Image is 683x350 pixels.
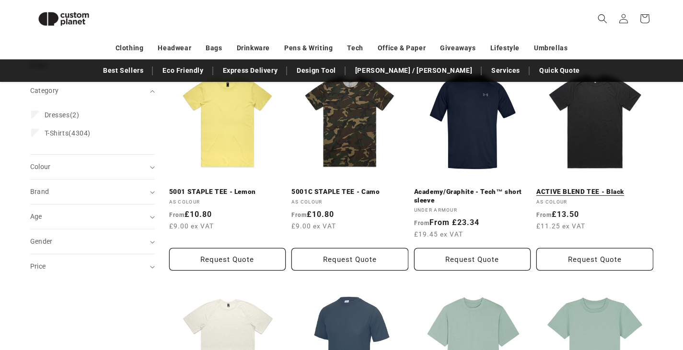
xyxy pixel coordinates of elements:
a: [PERSON_NAME] / [PERSON_NAME] [350,62,477,79]
span: Brand [30,188,49,195]
summary: Price [30,254,155,279]
summary: Brand (0 selected) [30,180,155,204]
summary: Gender (0 selected) [30,229,155,254]
span: Price [30,262,46,270]
a: Eco Friendly [158,62,208,79]
span: Gender [30,237,53,245]
a: Bags [206,40,222,56]
a: Giveaways [440,40,475,56]
button: Request Quote [291,248,408,271]
a: Best Sellers [98,62,148,79]
a: ACTIVE BLEND TEE - Black [536,188,653,196]
span: Colour [30,163,51,170]
a: Quick Quote [534,62,585,79]
a: 5001 STAPLE TEE - Lemon [169,188,286,196]
span: Age [30,213,42,220]
a: Drinkware [237,40,270,56]
span: Category [30,87,59,94]
a: Office & Paper [378,40,426,56]
img: Custom Planet [30,4,97,34]
iframe: Chat Widget [523,247,683,350]
summary: Search [592,8,613,29]
a: Academy/Graphite - Tech™ short sleeve [414,188,531,204]
span: (2) [45,111,80,119]
a: Lifestyle [490,40,520,56]
a: 5001C STAPLE TEE - Camo [291,188,408,196]
a: Tech [347,40,363,56]
a: Pens & Writing [284,40,333,56]
span: T-Shirts [45,129,69,137]
span: (4304) [45,129,91,137]
a: Services [486,62,525,79]
summary: Category (0 selected) [30,79,155,103]
a: Headwear [158,40,191,56]
span: Dresses [45,111,70,119]
button: Request Quote [414,248,531,271]
a: Design Tool [292,62,341,79]
button: Request Quote [169,248,286,271]
summary: Age (0 selected) [30,204,155,229]
a: Express Delivery [218,62,283,79]
summary: Colour (0 selected) [30,155,155,179]
a: Clothing [116,40,144,56]
a: Umbrellas [534,40,567,56]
